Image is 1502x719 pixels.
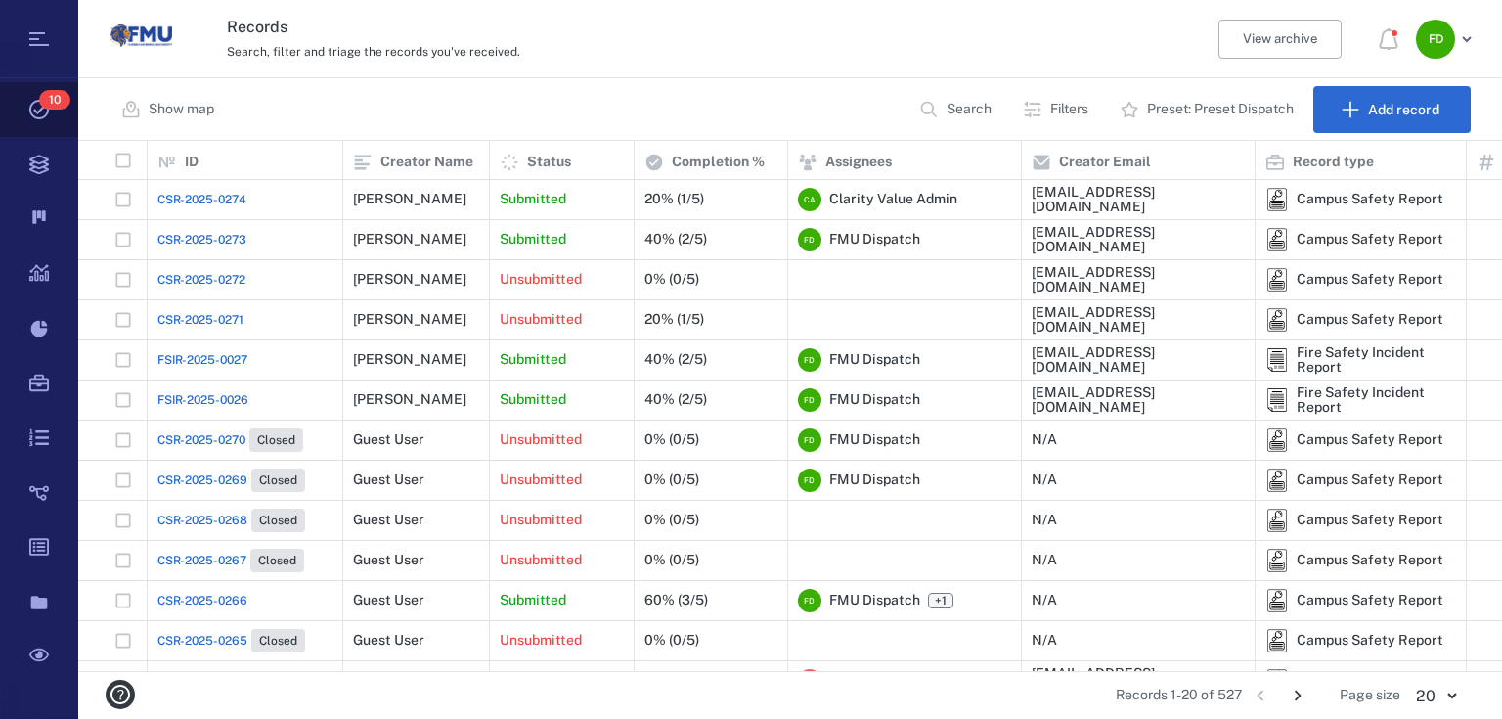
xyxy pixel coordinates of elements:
div: Guest User [353,472,424,487]
p: Unsubmitted [500,310,582,330]
span: 10 [39,90,70,110]
div: Guest User [353,593,424,607]
div: Campus Safety Report [1265,629,1289,652]
p: Completion % [672,153,765,172]
div: F D [798,348,821,372]
div: [PERSON_NAME] [353,232,466,247]
img: icon Campus Safety Report [1265,268,1289,292]
p: Submitted [500,390,566,410]
span: CSR-2025-0265 [157,632,247,650]
div: Fire Safety Incident Report [1265,348,1289,372]
div: R R [798,669,821,693]
div: Campus Safety Report [1265,188,1289,211]
span: Search, filter and triage the records you've received. [227,45,520,59]
a: CSR-2025-0271 [157,311,243,329]
a: CSR-2025-0267Closed [157,549,304,572]
p: Unsubmitted [500,551,582,570]
span: Closed [255,633,301,650]
span: Closed [255,513,301,529]
div: Fire Safety Incident Report [1297,385,1456,416]
div: Guest User [353,513,424,527]
span: FMU Dispatch [829,591,920,610]
p: ID [185,153,199,172]
p: Unsubmitted [500,430,582,450]
p: Status [527,153,571,172]
div: F D [798,228,821,251]
div: [EMAIL_ADDRESS][DOMAIN_NAME] [1032,385,1245,416]
img: icon Campus Safety Report [1265,589,1289,612]
div: Campus Safety Report [1265,428,1289,452]
p: Unsubmitted [500,631,582,651]
div: N/A [1032,472,1057,487]
div: F D [1416,20,1455,59]
a: CSR-2025-0266 [157,592,247,609]
a: FSIR-2025-0027 [157,351,247,369]
span: Closed [253,432,299,449]
span: CSR-2025-0267 [157,552,246,569]
div: [PERSON_NAME] [353,352,466,367]
div: N/A [1032,513,1057,527]
button: Search [907,86,1007,133]
div: N/A [1032,633,1057,648]
button: Preset: Preset Dispatch [1108,86,1309,133]
span: +1 [931,593,950,609]
div: [EMAIL_ADDRESS][DOMAIN_NAME] [1032,345,1245,376]
div: F D [798,469,821,492]
a: CSR-2025-0273 [157,231,246,248]
img: icon Campus Safety Report [1265,469,1289,492]
p: Preset: Preset Dispatch [1147,100,1294,119]
span: FMU Dispatch [829,230,920,249]
div: Campus Safety Report [1265,469,1289,492]
div: 0% (0/5) [644,633,699,648]
button: Show map [110,86,230,133]
div: Campus Safety Report [1297,593,1443,607]
span: Records 1-20 of 527 [1116,686,1242,705]
img: icon Fire Safety Incident Report [1265,388,1289,412]
a: CSR-2025-0270Closed [157,428,303,452]
div: 40% (2/5) [644,232,707,247]
div: Campus Safety Report [1265,228,1289,251]
div: [EMAIL_ADDRESS][DOMAIN_NAME] [1032,185,1245,215]
img: icon Campus Safety Report [1265,308,1289,332]
img: icon Campus Safety Report [1265,509,1289,532]
div: F D [798,388,821,412]
div: Guest User [353,432,424,447]
img: icon Campus Safety Report [1265,629,1289,652]
button: FD [1416,20,1479,59]
span: Page size [1340,686,1400,705]
span: FMU Dispatch [829,430,920,450]
span: FMU Dispatch [829,471,920,490]
p: Unsubmitted [500,471,582,490]
div: [EMAIL_ADDRESS][DOMAIN_NAME] [1032,305,1245,336]
div: Fire Safety Incident Report [1297,345,1456,376]
img: icon Campus Safety Report [1265,228,1289,251]
img: icon Campus Safety Report [1265,669,1289,693]
p: Assignees [825,153,892,172]
p: Submitted [500,230,566,249]
a: FSIR-2025-0026 [157,391,248,409]
button: Filters [1011,86,1104,133]
div: Campus Safety Report [1265,509,1289,532]
img: icon Campus Safety Report [1265,188,1289,211]
a: CSR-2025-0272 [157,271,245,289]
button: Go to next page [1282,680,1313,711]
div: [EMAIL_ADDRESS][DOMAIN_NAME] [1032,225,1245,255]
div: 0% (0/5) [644,513,699,527]
div: Campus Safety Report [1297,432,1443,447]
p: Creator Name [380,153,473,172]
span: CSR-2025-0268 [157,512,247,529]
img: icon Fire Safety Incident Report [1265,348,1289,372]
div: 0% (0/5) [644,472,699,487]
button: View archive [1218,20,1342,59]
div: C A [798,188,821,211]
span: FMU Dispatch [829,390,920,410]
div: F D [798,428,821,452]
p: Submitted [500,350,566,370]
div: [PERSON_NAME] [353,392,466,407]
span: CSR-2025-0274 [157,191,246,208]
div: Campus Safety Report [1297,553,1443,567]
